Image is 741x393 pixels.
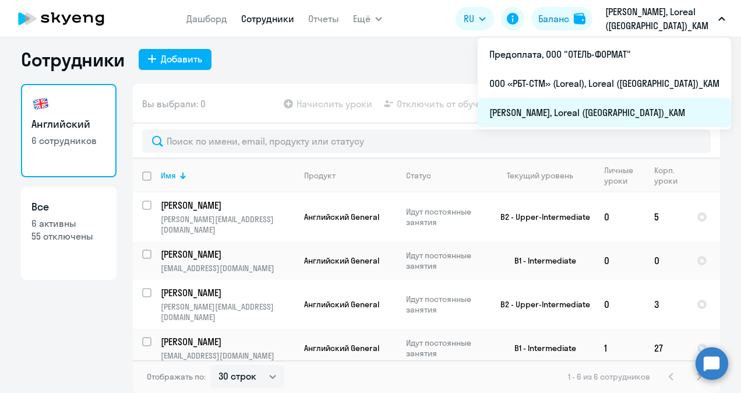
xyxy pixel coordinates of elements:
a: [PERSON_NAME] [161,335,294,348]
td: 0 [595,241,645,280]
div: Корп. уроки [654,165,687,186]
p: [PERSON_NAME][EMAIL_ADDRESS][DOMAIN_NAME] [161,214,294,235]
input: Поиск по имени, email, продукту или статусу [142,129,711,153]
p: [PERSON_NAME][EMAIL_ADDRESS][DOMAIN_NAME] [161,301,294,322]
div: Имя [161,170,176,181]
button: [PERSON_NAME], Loreal ([GEOGRAPHIC_DATA])_KAM [599,5,731,33]
span: RU [464,12,474,26]
span: Английский General [304,212,379,222]
p: [EMAIL_ADDRESS][DOMAIN_NAME] [161,350,294,361]
span: Отображать по: [147,371,206,382]
div: Продукт [304,170,396,181]
div: Корп. уроки [654,165,678,186]
button: Ещё [353,7,382,30]
span: Английский General [304,299,379,310]
td: 3 [645,280,687,329]
span: Вы выбрали: 0 [142,97,206,111]
a: Английский6 сотрудников [21,84,117,177]
td: 0 [595,280,645,329]
p: Идут постоянные занятия [406,250,486,271]
td: 0 [645,241,687,280]
h3: Все [31,199,106,215]
div: Баланс [538,12,569,26]
h1: Сотрудники [21,48,125,71]
p: 6 активны [31,217,106,230]
div: Личные уроки [604,165,644,186]
button: Балансbalance [531,7,592,30]
p: 6 сотрудников [31,134,106,147]
td: B2 - Upper-Intermediate [486,280,595,329]
a: Отчеты [308,13,339,24]
td: B1 - Intermediate [486,329,595,367]
div: Текущий уровень [496,170,594,181]
img: balance [574,13,585,24]
td: 1 [595,329,645,367]
span: Английский General [304,343,379,353]
td: B1 - Intermediate [486,241,595,280]
span: Ещё [353,12,370,26]
a: [PERSON_NAME] [161,248,294,261]
td: 0 [595,192,645,241]
div: Имя [161,170,294,181]
a: Сотрудники [241,13,294,24]
p: Идут постоянные занятия [406,206,486,227]
p: 55 отключены [31,230,106,243]
button: Добавить [139,49,211,70]
p: [PERSON_NAME] [161,335,292,348]
td: B2 - Upper-Intermediate [486,192,595,241]
a: Все6 активны55 отключены [21,187,117,280]
td: 27 [645,329,687,367]
span: Английский General [304,255,379,266]
div: Добавить [161,52,202,66]
button: RU [456,7,494,30]
a: [PERSON_NAME] [161,199,294,212]
div: Статус [406,170,486,181]
a: Дашборд [186,13,227,24]
p: [PERSON_NAME] [161,286,292,299]
p: Идут постоянные занятия [406,338,486,359]
p: [PERSON_NAME], Loreal ([GEOGRAPHIC_DATA])_KAM [605,5,714,33]
td: 5 [645,192,687,241]
div: Личные уроки [604,165,634,186]
p: [PERSON_NAME] [161,199,292,212]
h3: Английский [31,117,106,132]
p: [EMAIL_ADDRESS][DOMAIN_NAME] [161,263,294,273]
a: [PERSON_NAME] [161,286,294,299]
img: english [31,94,50,113]
div: Текущий уровень [507,170,573,181]
ul: Ещё [478,37,731,129]
div: Статус [406,170,431,181]
p: Идут постоянные занятия [406,294,486,315]
div: Продукт [304,170,336,181]
span: 1 - 6 из 6 сотрудников [568,371,650,382]
p: [PERSON_NAME] [161,248,292,261]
